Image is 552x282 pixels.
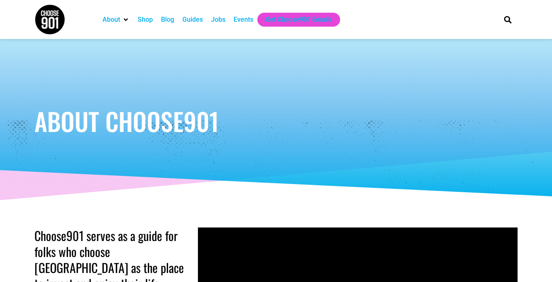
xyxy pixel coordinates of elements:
a: Jobs [211,15,225,25]
a: Shop [138,15,153,25]
div: Search [501,13,515,26]
div: About [98,13,134,27]
a: About [102,15,120,25]
nav: Main nav [98,13,490,27]
h1: About Choose901 [34,109,518,133]
a: Get Choose901 Emails [266,15,332,25]
a: Guides [182,15,203,25]
a: Blog [161,15,174,25]
a: Events [234,15,253,25]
